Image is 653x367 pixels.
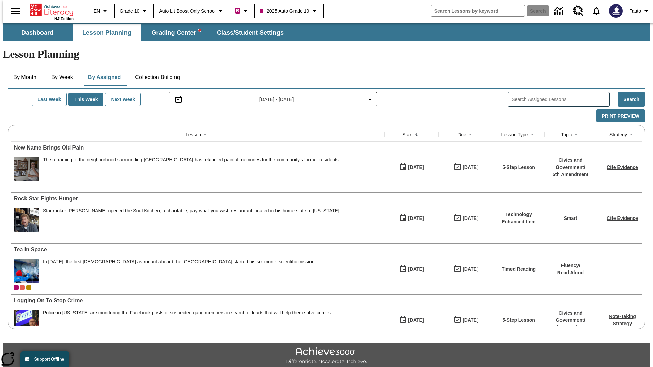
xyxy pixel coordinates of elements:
[43,310,332,334] div: Police in New York are monitoring the Facebook posts of suspected gang members in search of leads...
[8,69,42,86] button: By Month
[548,157,593,171] p: Civics and Government /
[451,212,481,225] button: 10/08/25: Last day the lesson can be accessed
[3,24,71,41] button: Dashboard
[21,29,53,37] span: Dashboard
[172,95,374,103] button: Select the date range menu item
[20,285,25,290] div: OL 2025 Auto Grade 11
[630,7,641,15] span: Tauto
[286,347,367,365] img: Achieve3000 Differentiate Accelerate Achieve
[257,5,321,17] button: Class: 2025 Auto Grade 10, Select your class
[457,131,466,138] div: Due
[159,7,216,15] span: Auto Lit Boost only School
[120,7,139,15] span: Grade 10
[14,285,19,290] span: Current Class
[3,23,650,41] div: SubNavbar
[627,130,635,139] button: Sort
[14,145,381,151] a: New Name Brings Old Pain, Lessons
[83,69,126,86] button: By Assigned
[43,157,340,163] div: The renaming of the neighborhood surrounding [GEOGRAPHIC_DATA] has rekindled painful memories for...
[548,171,593,178] p: 5th Amendment
[627,5,653,17] button: Profile/Settings
[408,214,424,223] div: [DATE]
[609,131,627,138] div: Strategy
[451,314,481,327] button: 10/06/25: Last day the lesson can be accessed
[397,263,426,276] button: 10/06/25: First time the lesson was available
[607,215,638,221] a: Cite Evidence
[198,29,201,32] svg: writing assistant alert
[186,131,201,138] div: Lesson
[32,93,67,106] button: Last Week
[512,94,609,104] input: Search Assigned Lessons
[408,316,424,325] div: [DATE]
[3,24,290,41] div: SubNavbar
[30,3,74,17] a: Home
[232,5,252,17] button: Boost Class color is violet red. Change class color
[463,265,478,274] div: [DATE]
[14,310,39,334] img: police now using Facebook to help stop crime
[14,259,39,283] img: An astronaut, the first from the United Kingdom to travel to the International Space Station, wav...
[212,24,289,41] button: Class/Student Settings
[501,131,528,138] div: Lesson Type
[43,208,341,232] div: Star rocker Jon Bon Jovi opened the Soul Kitchen, a charitable, pay-what-you-wish restaurant loca...
[561,131,572,138] div: Topic
[26,285,31,290] div: New 2025 class
[408,163,424,172] div: [DATE]
[607,164,638,170] a: Cite Evidence
[548,324,593,331] p: 4th Amendment
[43,259,316,265] div: In [DATE], the first [DEMOGRAPHIC_DATA] astronaut aboard the [GEOGRAPHIC_DATA] started his six-mo...
[151,29,201,37] span: Grading Center
[528,130,536,139] button: Sort
[260,7,309,15] span: 2025 Auto Grade 10
[14,208,39,232] img: A man in a restaurant with jars and dishes in the background and a sign that says Soul Kitchen. R...
[94,7,100,15] span: EN
[30,2,74,21] div: Home
[402,131,413,138] div: Start
[564,215,577,222] p: Smart
[90,5,112,17] button: Language: EN, Select a language
[605,2,627,20] button: Select a new avatar
[117,5,151,17] button: Grade: Grade 10, Select a grade
[408,265,424,274] div: [DATE]
[397,212,426,225] button: 10/06/25: First time the lesson was available
[43,157,340,181] div: The renaming of the neighborhood surrounding Dodger Stadium has rekindled painful memories for th...
[201,130,209,139] button: Sort
[3,48,650,60] h1: Lesson Planning
[43,310,332,316] div: Police in [US_STATE] are monitoring the Facebook posts of suspected gang members in search of lea...
[596,109,645,123] button: Print Preview
[34,357,64,362] span: Support Offline
[557,269,584,276] p: Read Aloud
[236,6,239,15] span: B
[68,93,103,106] button: This Week
[14,247,381,253] a: Tea in Space, Lessons
[217,29,284,37] span: Class/Student Settings
[413,130,421,139] button: Sort
[502,266,536,273] p: Timed Reading
[463,316,478,325] div: [DATE]
[156,5,228,17] button: School: Auto Lit Boost only School, Select your school
[431,5,525,16] input: search field
[466,130,474,139] button: Sort
[54,17,74,21] span: NJ Edition
[548,310,593,324] p: Civics and Government /
[609,314,636,326] a: Note-Taking Strategy
[557,262,584,269] p: Fluency /
[502,317,535,324] p: 5-Step Lesson
[502,164,535,171] p: 5-Step Lesson
[73,24,141,41] button: Lesson Planning
[550,2,569,20] a: Data Center
[14,247,381,253] div: Tea in Space
[82,29,131,37] span: Lesson Planning
[569,2,587,20] a: Resource Center, Will open in new tab
[14,298,381,304] div: Logging On To Stop Crime
[366,95,374,103] svg: Collapse Date Range Filter
[587,2,605,20] a: Notifications
[20,351,69,367] button: Support Offline
[463,214,478,223] div: [DATE]
[451,161,481,174] button: 10/13/25: Last day the lesson can be accessed
[397,314,426,327] button: 09/30/25: First time the lesson was available
[14,157,39,181] img: dodgertown_121813.jpg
